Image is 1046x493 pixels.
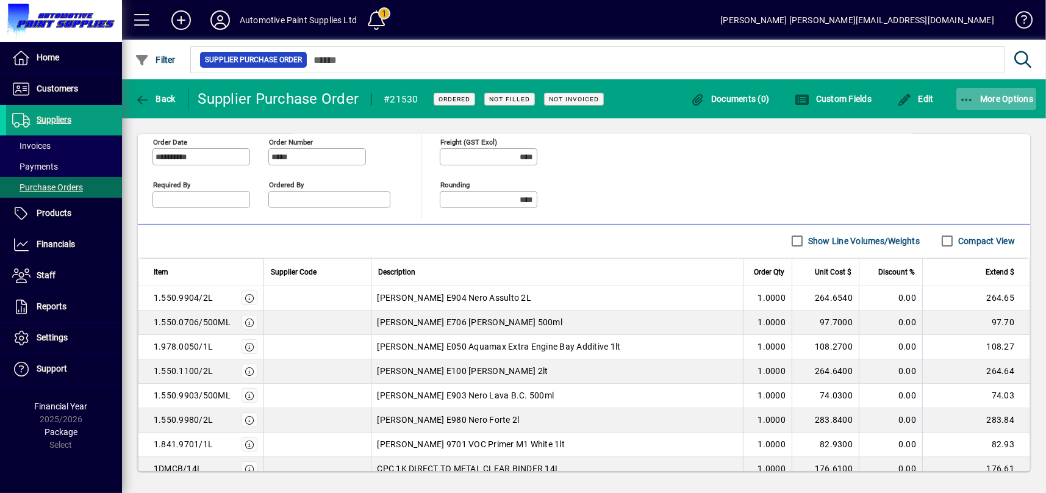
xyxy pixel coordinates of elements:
td: 1.0000 [743,335,792,359]
span: Description [379,265,416,279]
td: 1.0000 [743,311,792,335]
div: 1.550.9980/2L [154,414,213,426]
div: 1.841.9701/1L [154,438,213,450]
td: 1.0000 [743,359,792,384]
span: Filter [135,55,176,65]
a: Settings [6,323,122,353]
label: Compact View [956,235,1015,247]
td: 0.00 [859,335,922,359]
td: 108.2700 [792,335,859,359]
td: 1.0000 [743,408,792,433]
td: 1.0000 [743,457,792,481]
mat-label: Order date [153,137,187,146]
div: 1.550.1100/2L [154,365,213,377]
span: Package [45,427,77,437]
td: 0.00 [859,384,922,408]
mat-label: Freight (GST excl) [440,137,497,146]
mat-label: Order number [269,137,313,146]
div: Supplier Purchase Order [198,89,359,109]
span: Home [37,52,59,62]
td: 0.00 [859,311,922,335]
button: Documents (0) [687,88,773,110]
td: 108.27 [922,335,1030,359]
app-page-header-button: Back [122,88,189,110]
span: Financials [37,239,75,249]
button: Back [132,88,179,110]
button: Add [162,9,201,31]
td: 283.8400 [792,408,859,433]
span: Settings [37,333,68,342]
span: [PERSON_NAME] E100 [PERSON_NAME] 2lt [378,365,548,377]
span: Edit [897,94,934,104]
span: More Options [959,94,1034,104]
span: Ordered [439,95,470,103]
td: 82.93 [922,433,1030,457]
a: Reports [6,292,122,322]
div: Automotive Paint Supplies Ltd [240,10,357,30]
div: 1DMCB/14L [154,462,202,475]
button: Custom Fields [792,88,875,110]
td: 283.84 [922,408,1030,433]
td: 0.00 [859,408,922,433]
td: 264.65 [922,286,1030,311]
a: Products [6,198,122,229]
label: Show Line Volumes/Weights [806,235,920,247]
td: 97.70 [922,311,1030,335]
div: 1.550.0706/500ML [154,316,231,328]
button: Filter [132,49,179,71]
a: Customers [6,74,122,104]
span: Order Qty [754,265,784,279]
span: [PERSON_NAME] E903 Nero Lava B.C. 500ml [378,389,554,401]
div: 1.550.9903/500ML [154,389,231,401]
td: 74.0300 [792,384,859,408]
td: 74.03 [922,384,1030,408]
span: Supplier Purchase Order [205,54,302,66]
button: Profile [201,9,240,31]
span: Suppliers [37,115,71,124]
a: Knowledge Base [1006,2,1031,42]
a: Staff [6,261,122,291]
td: 0.00 [859,359,922,384]
mat-label: Rounding [440,180,470,189]
span: [PERSON_NAME] E050 Aquamax Extra Engine Bay Additive 1lt [378,340,621,353]
td: 1.0000 [743,384,792,408]
mat-label: Required by [153,180,190,189]
span: Purchase Orders [12,182,83,192]
span: Item [154,265,168,279]
td: 176.61 [922,457,1030,481]
span: [PERSON_NAME] 9701 VOC Primer M1 White 1lt [378,438,565,450]
td: 264.6400 [792,359,859,384]
td: 176.6100 [792,457,859,481]
span: Supplier Code [271,265,317,279]
button: More Options [956,88,1037,110]
span: [PERSON_NAME] E904 Nero Assulto 2L [378,292,532,304]
span: Customers [37,84,78,93]
td: 1.0000 [743,286,792,311]
button: Edit [894,88,937,110]
a: Payments [6,156,122,177]
span: CPC 1K DIRECT TO METAL CLEAR BINDER 14L [378,462,561,475]
a: Home [6,43,122,73]
span: Reports [37,301,66,311]
div: 1.978.0050/1L [154,340,213,353]
span: [PERSON_NAME] E706 [PERSON_NAME] 500ml [378,316,563,328]
span: Payments [12,162,58,171]
a: Purchase Orders [6,177,122,198]
td: 0.00 [859,457,922,481]
td: 97.7000 [792,311,859,335]
span: Invoices [12,141,51,151]
span: Discount % [878,265,915,279]
td: 264.64 [922,359,1030,384]
div: #21530 [384,90,418,109]
span: Financial Year [35,401,88,411]
span: Unit Cost $ [815,265,851,279]
span: Custom Fields [795,94,872,104]
div: 1.550.9904/2L [154,292,213,304]
span: [PERSON_NAME] E980 Nero Forte 2l [378,414,520,426]
span: Documents (0) [690,94,770,104]
span: Not Filled [489,95,530,103]
span: Staff [37,270,56,280]
td: 82.9300 [792,433,859,457]
span: Back [135,94,176,104]
span: Extend $ [986,265,1014,279]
